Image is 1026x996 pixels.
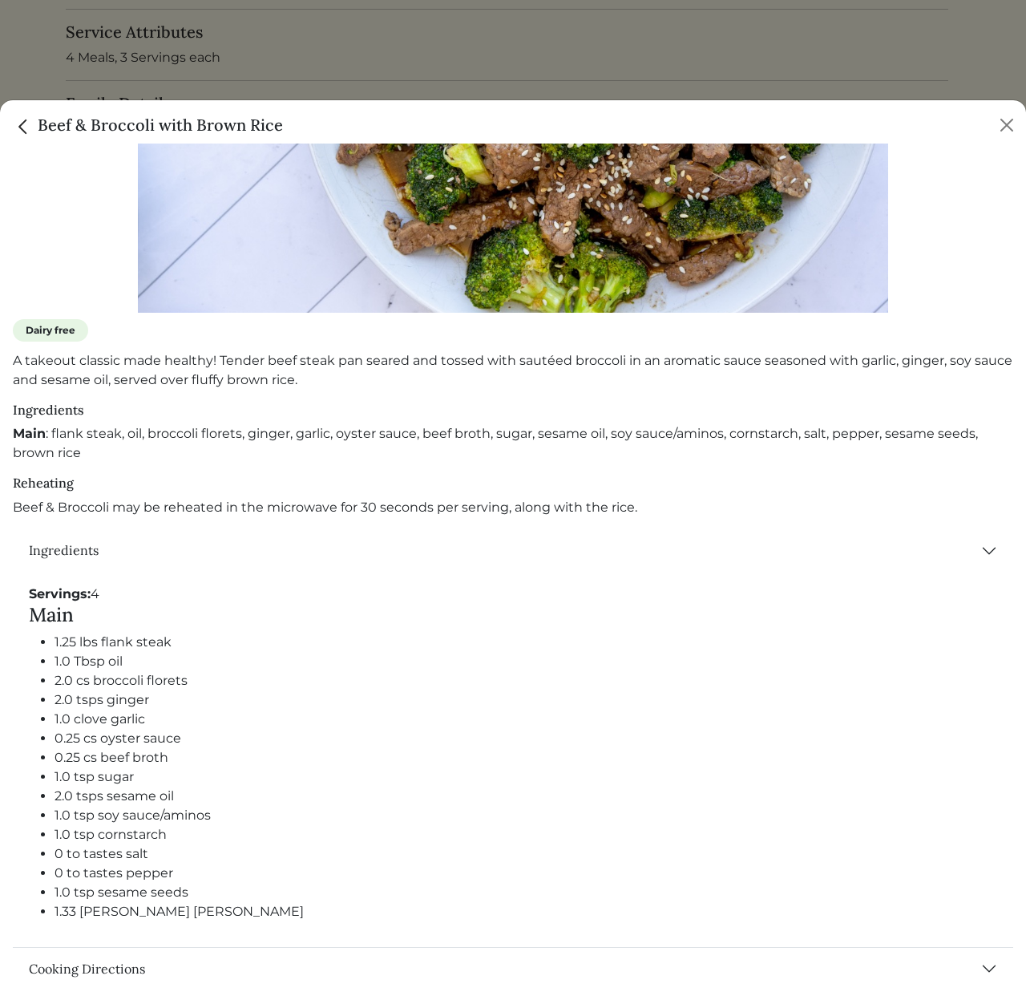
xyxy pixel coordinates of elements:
li: 0 to tastes salt [55,844,997,864]
button: Ingredients [13,530,1013,572]
div: 4 [29,585,997,604]
button: Cooking Directions [13,948,1013,990]
li: 0.25 cs oyster sauce [55,729,997,748]
h5: Beef & Broccoli with Brown Rice [13,113,283,137]
li: 1.0 tsp sugar [55,767,997,787]
li: 2.0 tsps sesame oil [55,787,997,806]
li: 1.0 clove garlic [55,710,997,729]
img: back_caret-0738dc900bf9763b5e5a40894073b948e17d9601fd527fca9689b06ce300169f.svg [13,116,34,137]
li: 2.0 tsps ginger [55,690,997,710]
li: 1.0 tsp sesame seeds [55,883,997,902]
p: A takeout classic made healthy! Tender beef steak pan seared and tossed with sautéed broccoli in ... [13,351,1013,390]
h6: Ingredients [13,403,1013,418]
li: 1.0 tsp cornstarch [55,825,997,844]
span: Dairy free [13,319,88,342]
strong: Servings: [29,586,91,601]
h4: Main [29,604,997,627]
li: 1.33 [PERSON_NAME] [PERSON_NAME] [55,902,997,921]
button: Close [994,112,1020,138]
a: Close [13,115,38,135]
li: 1.0 Tbsp oil [55,652,997,671]
p: Beef & Broccoli may be reheated in the microwave for 30 seconds per serving, along with the rice. [13,498,1013,517]
li: 0.25 cs beef broth [55,748,997,767]
div: : flank steak, oil, broccoli florets, ginger, garlic, oyster sauce, beef broth, sugar, sesame oil... [13,424,1013,463]
li: 0 to tastes pepper [55,864,997,883]
li: 1.25 lbs flank steak [55,633,997,652]
li: 2.0 cs broccoli florets [55,671,997,690]
li: 1.0 tsp soy sauce/aminos [55,806,997,825]
h6: Reheating [13,476,1013,491]
strong: Main [13,426,46,441]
